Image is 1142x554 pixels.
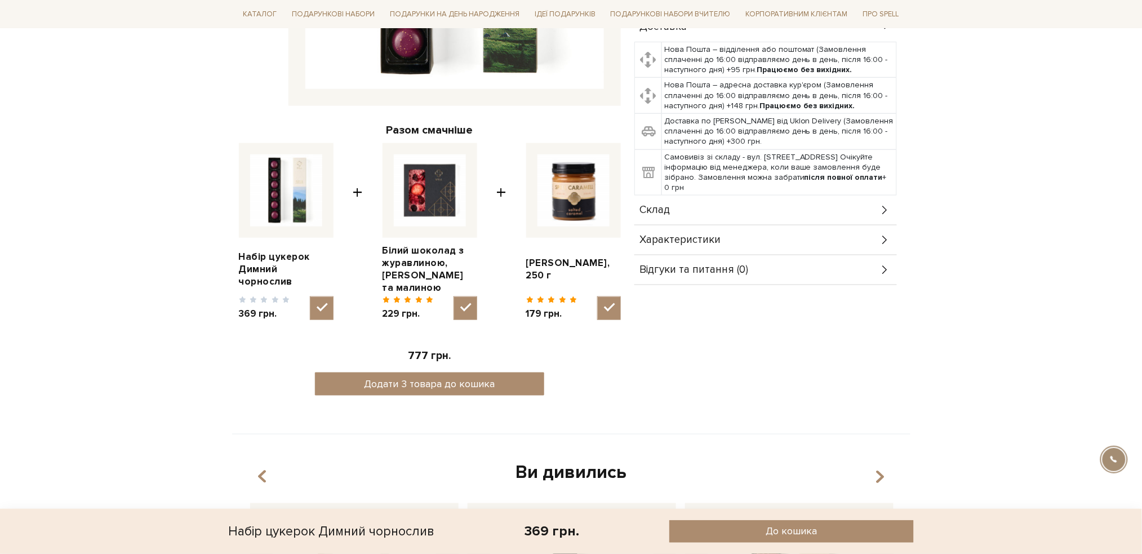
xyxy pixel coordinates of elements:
[383,308,434,320] span: 229 грн.
[239,251,334,288] a: Набір цукерок Димний чорнослив
[408,349,451,362] span: 777 грн.
[741,6,852,23] a: Корпоративним клієнтам
[250,154,322,227] img: Набір цукерок Димний чорнослив
[669,520,914,543] button: До кошика
[640,265,749,275] span: Відгуки та питання (0)
[239,123,621,138] div: Разом смачніше
[640,22,687,32] span: Доставка
[662,42,897,78] td: Нова Пошта – відділення або поштомат (Замовлення сплаченні до 16:00 відправляємо день в день, піс...
[530,6,600,23] a: Ідеї подарунків
[537,154,610,227] img: Карамель солона, 250 г
[662,78,897,114] td: Нова Пошта – адресна доставка кур'єром (Замовлення сплаченні до 16:00 відправляємо день в день, п...
[526,257,621,282] a: [PERSON_NAME], 250 г
[228,520,434,543] div: Набір цукерок Димний чорнослив
[766,525,817,538] span: До кошика
[640,235,721,245] span: Характеристики
[858,6,903,23] a: Про Spell
[383,245,477,294] a: Білий шоколад з журавлиною, [PERSON_NAME] та малиною
[394,154,466,227] img: Білий шоколад з журавлиною, вишнею та малиною
[757,65,852,74] b: Працюємо без вихідних.
[287,6,379,23] a: Подарункові набори
[353,143,363,321] span: +
[239,308,290,320] span: 369 грн.
[640,205,670,215] span: Склад
[526,308,577,320] span: 179 грн.
[497,143,506,321] span: +
[525,522,579,540] div: 369 грн.
[246,462,897,485] div: Ви дивились
[662,149,897,196] td: Самовивіз зі складу - вул. [STREET_ADDRESS] Очікуйте інформацію від менеджера, коли ваше замовлен...
[239,6,282,23] a: Каталог
[759,101,855,110] b: Працюємо без вихідних.
[385,6,524,23] a: Подарунки на День народження
[606,5,735,24] a: Подарункові набори Вчителю
[662,114,897,150] td: Доставка по [PERSON_NAME] від Uklon Delivery (Замовлення сплаченні до 16:00 відправляємо день в д...
[805,172,883,182] b: після повної оплати
[315,373,544,396] button: Додати 3 товара до кошика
